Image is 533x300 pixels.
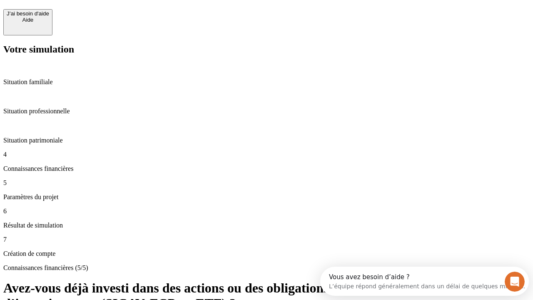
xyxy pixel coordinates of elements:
p: 5 [3,179,530,187]
iframe: Intercom live chat [505,272,525,292]
p: 4 [3,151,530,158]
h2: Votre simulation [3,44,530,55]
div: J’ai besoin d'aide [7,10,49,17]
div: Aide [7,17,49,23]
p: 6 [3,207,530,215]
div: L’équipe répond généralement dans un délai de quelques minutes. [9,14,205,22]
p: Situation professionnelle [3,107,530,115]
p: Situation patrimoniale [3,137,530,144]
p: 7 [3,236,530,243]
p: Création de compte [3,250,530,257]
p: Situation familiale [3,78,530,86]
button: J’ai besoin d'aideAide [3,9,52,35]
div: Ouvrir le Messenger Intercom [3,3,229,26]
p: Résultat de simulation [3,222,530,229]
iframe: Intercom live chat discovery launcher [320,267,529,296]
div: Vous avez besoin d’aide ? [9,7,205,14]
p: Paramètres du projet [3,193,530,201]
p: Connaissances financières [3,165,530,172]
p: Connaissances financières (5/5) [3,264,530,272]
